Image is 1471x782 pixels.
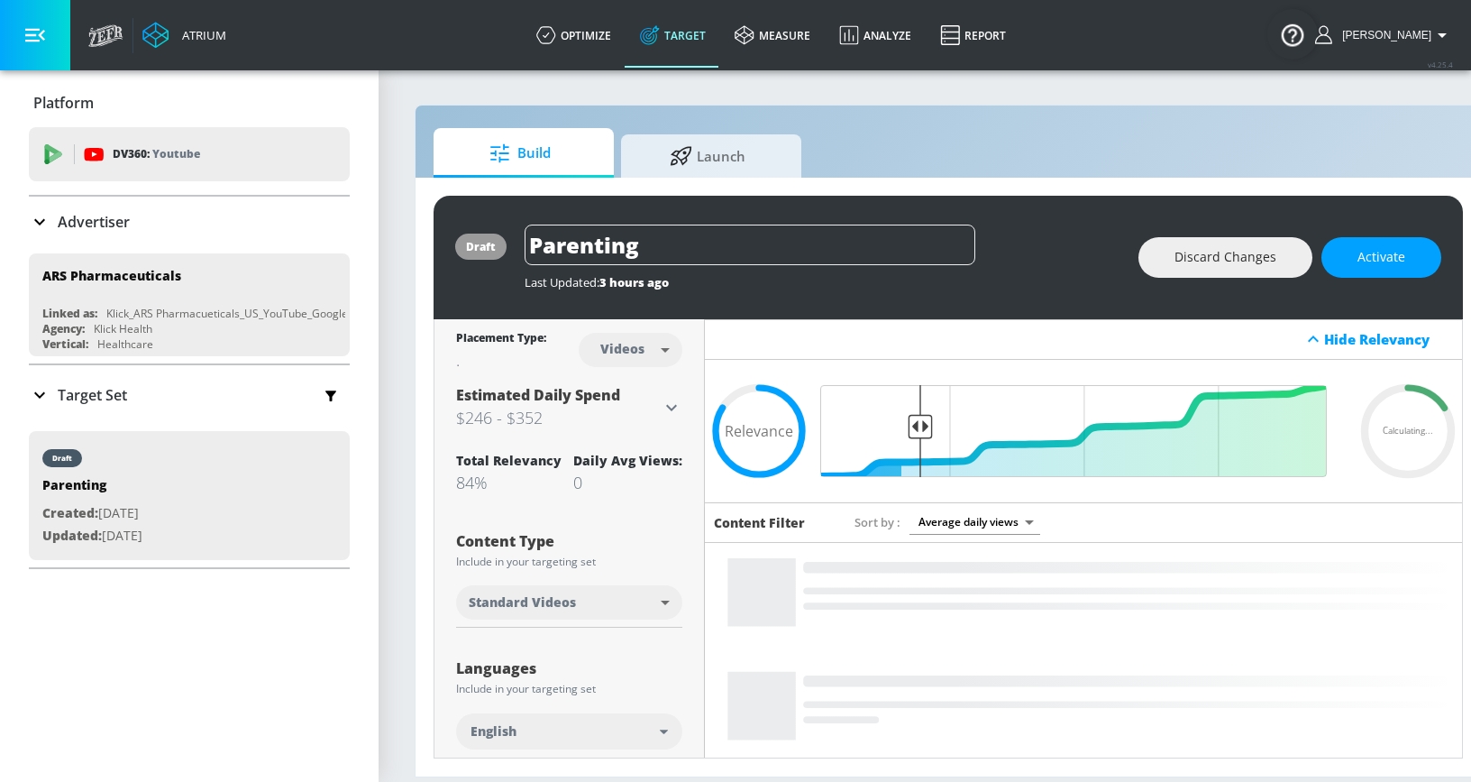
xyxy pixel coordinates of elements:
[42,476,142,502] div: Parenting
[1324,330,1452,348] div: Hide Relevancy
[456,534,682,548] div: Content Type
[456,661,682,676] div: Languages
[456,405,661,430] h3: $246 - $352
[466,239,496,254] div: draft
[525,274,1120,290] div: Last Updated:
[854,514,900,530] span: Sort by
[469,593,576,612] span: Standard Videos
[639,134,776,178] span: Launch
[456,557,682,567] div: Include in your targeting set
[29,365,350,425] div: Target Set
[94,321,152,336] div: Klick Health
[720,3,825,68] a: measure
[456,684,682,695] div: Include in your targeting set
[29,431,350,560] div: draftParentingCreated:[DATE]Updated:[DATE]
[725,424,793,438] span: Relevance
[1357,246,1405,269] span: Activate
[58,212,130,232] p: Advertiser
[456,713,682,750] div: English
[175,27,226,43] div: Atrium
[58,385,127,405] p: Target Set
[825,3,926,68] a: Analyze
[42,502,142,525] p: [DATE]
[1138,237,1312,278] button: Discard Changes
[113,144,200,164] p: DV360:
[1335,29,1431,41] span: login as: veronica.hernandez@zefr.com
[1321,237,1441,278] button: Activate
[456,385,620,405] span: Estimated Daily Spend
[1174,246,1276,269] span: Discard Changes
[52,454,72,463] div: draft
[29,78,350,128] div: Platform
[1383,427,1433,436] span: Calculating...
[456,472,562,493] div: 84%
[456,452,562,469] div: Total Relevancy
[705,319,1462,360] div: Hide Relevancy
[452,132,589,175] span: Build
[42,336,88,352] div: Vertical:
[42,527,102,544] span: Updated:
[591,341,653,356] div: Videos
[471,722,516,741] span: English
[29,253,350,356] div: ARS PharmaceuticalsLinked as:Klick_ARS Pharmacueticals_US_YouTube_GoogleAdsAgency:Klick HealthVer...
[573,452,682,469] div: Daily Avg Views:
[831,385,1336,477] input: Final Threshold
[626,3,720,68] a: Target
[1267,9,1318,60] button: Open Resource Center
[456,330,546,349] div: Placement Type:
[97,336,153,352] div: Healthcare
[714,514,805,531] h6: Content Filter
[42,504,98,521] span: Created:
[42,306,97,321] div: Linked as:
[42,321,85,336] div: Agency:
[152,144,200,163] p: Youtube
[33,93,94,113] p: Platform
[1315,24,1453,46] button: [PERSON_NAME]
[522,3,626,68] a: optimize
[29,127,350,181] div: DV360: Youtube
[456,385,682,430] div: Estimated Daily Spend$246 - $352
[42,525,142,547] p: [DATE]
[573,472,682,493] div: 0
[909,510,1040,534] div: Average daily views
[29,197,350,247] div: Advertiser
[599,274,669,290] span: 3 hours ago
[106,306,367,321] div: Klick_ARS Pharmacueticals_US_YouTube_GoogleAds
[1428,60,1453,69] span: v 4.25.4
[926,3,1020,68] a: Report
[42,267,181,284] div: ARS Pharmaceuticals
[142,22,226,49] a: Atrium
